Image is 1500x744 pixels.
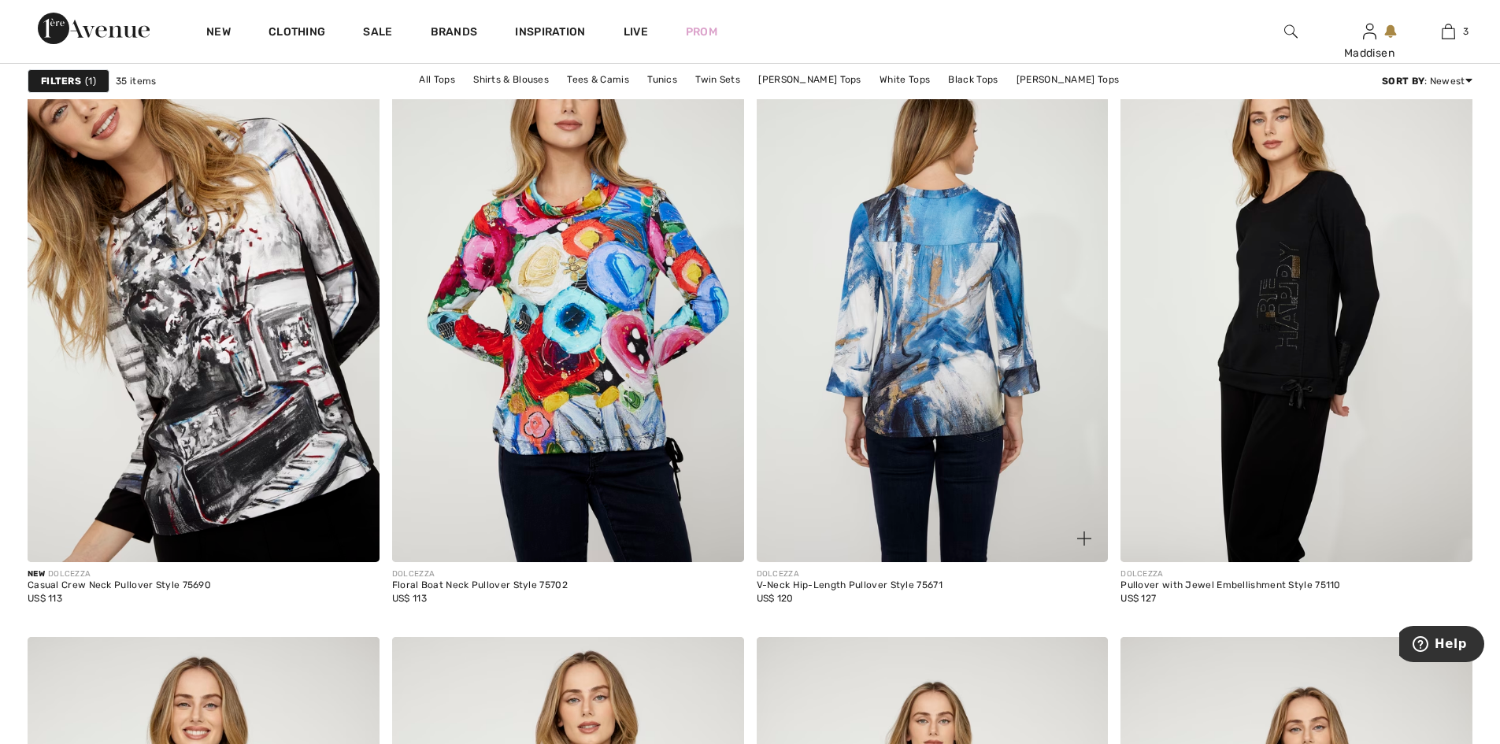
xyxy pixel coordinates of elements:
[28,593,62,604] span: US$ 113
[41,74,81,88] strong: Filters
[624,24,648,40] a: Live
[28,568,211,580] div: DOLCEZZA
[38,13,150,44] img: 1ère Avenue
[559,69,637,90] a: Tees & Camis
[757,593,794,604] span: US$ 120
[85,74,96,88] span: 1
[872,69,938,90] a: White Tops
[515,25,585,42] span: Inspiration
[1363,24,1376,39] a: Sign In
[363,25,392,42] a: Sale
[757,580,943,591] div: V-Neck Hip-Length Pullover Style 75671
[392,568,568,580] div: DOLCEZZA
[28,35,380,562] img: Casual Crew Neck Pullover Style 75690. As sample
[465,69,557,90] a: Shirts & Blouses
[1120,580,1341,591] div: Pullover with Jewel Embellishment Style 75110
[1120,593,1156,604] span: US$ 127
[757,35,1109,562] a: V-Neck Hip-Length Pullover Style 75671. As sample
[1120,35,1472,562] img: Pullover with Jewel Embellishment Style 75110. As sample
[28,569,45,579] span: New
[1382,74,1472,88] div: : Newest
[686,24,717,40] a: Prom
[392,35,744,562] img: Floral Boat Neck Pullover Style 75702. As sample
[1284,22,1298,41] img: search the website
[411,69,462,90] a: All Tops
[687,69,748,90] a: Twin Sets
[1331,45,1408,61] div: Maddisen
[116,74,156,88] span: 35 items
[1399,626,1484,665] iframe: Opens a widget where you can find more information
[28,580,211,591] div: Casual Crew Neck Pullover Style 75690
[206,25,231,42] a: New
[1077,531,1091,546] img: plus_v2.svg
[1382,76,1424,87] strong: Sort By
[1409,22,1487,41] a: 3
[431,25,478,42] a: Brands
[750,69,869,90] a: [PERSON_NAME] Tops
[940,69,1006,90] a: Black Tops
[392,593,427,604] span: US$ 113
[1463,24,1469,39] span: 3
[1363,22,1376,41] img: My Info
[1120,568,1341,580] div: DOLCEZZA
[392,580,568,591] div: Floral Boat Neck Pullover Style 75702
[757,568,943,580] div: DOLCEZZA
[639,69,685,90] a: Tunics
[1442,22,1455,41] img: My Bag
[269,25,325,42] a: Clothing
[1009,69,1127,90] a: [PERSON_NAME] Tops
